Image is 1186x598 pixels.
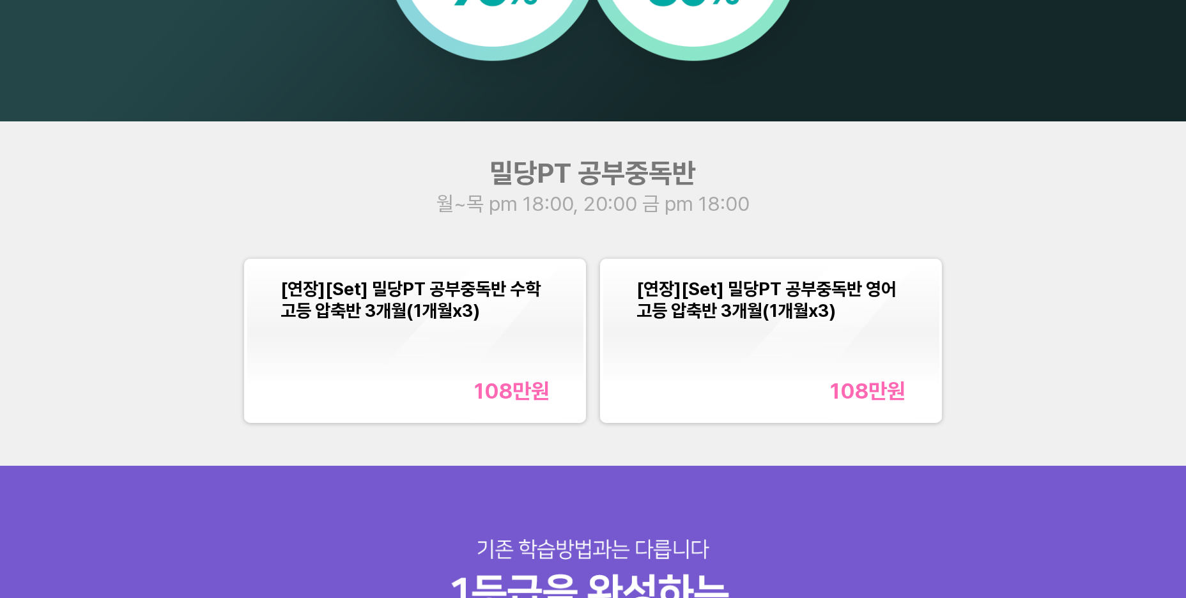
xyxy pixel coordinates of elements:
[489,157,696,189] span: 밀당PT 공부중독반
[636,278,897,321] span: [연장][Set] 밀당PT 공부중독반 영어 고등 압축반 3개월(1개월x3)
[474,378,550,404] div: 108만 원
[830,378,905,404] div: 108만 원
[436,192,750,216] span: 월~목 pm 18:00, 20:00 금 pm 18:00
[281,278,541,321] span: [연장][Set] 밀당PT 공부중독반 수학 고등 압축반 3개월(1개월x3)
